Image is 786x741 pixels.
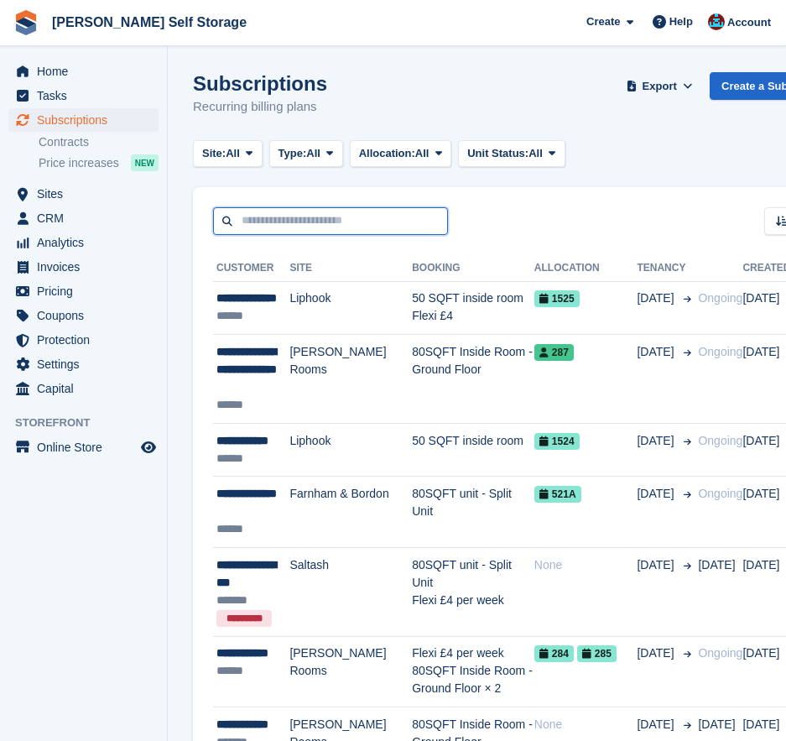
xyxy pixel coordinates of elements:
[289,255,412,282] th: Site
[637,644,677,662] span: [DATE]
[8,108,159,132] a: menu
[8,255,159,279] a: menu
[698,646,742,660] span: Ongoing
[534,344,574,361] span: 287
[637,290,677,307] span: [DATE]
[8,352,159,376] a: menu
[643,78,677,95] span: Export
[534,486,581,503] span: 521A
[289,335,412,424] td: [PERSON_NAME] Rooms
[37,231,138,254] span: Analytics
[37,436,138,459] span: Online Store
[193,140,263,168] button: Site: All
[528,145,543,162] span: All
[8,279,159,303] a: menu
[37,304,138,327] span: Coupons
[202,145,226,162] span: Site:
[37,60,138,83] span: Home
[586,13,620,30] span: Create
[534,645,574,662] span: 284
[534,556,638,574] div: None
[708,13,725,30] img: Dev Yildirim
[669,13,693,30] span: Help
[698,291,742,305] span: Ongoing
[637,255,691,282] th: Tenancy
[131,154,159,171] div: NEW
[15,415,167,431] span: Storefront
[412,548,534,637] td: 80SQFT unit - Split Unit Flexi £4 per week
[412,423,534,477] td: 50 SQFT inside room
[8,84,159,107] a: menu
[698,487,742,500] span: Ongoing
[289,281,412,335] td: Liphook
[289,423,412,477] td: Liphook
[213,255,289,282] th: Customer
[467,145,528,162] span: Unit Status:
[37,328,138,352] span: Protection
[37,279,138,303] span: Pricing
[412,255,534,282] th: Booking
[698,558,735,571] span: [DATE]
[8,304,159,327] a: menu
[412,477,534,548] td: 80SQFT unit - Split Unit
[39,155,119,171] span: Price increases
[534,433,580,450] span: 1524
[577,645,617,662] span: 285
[698,718,735,731] span: [DATE]
[698,345,742,358] span: Ongoing
[637,716,677,733] span: [DATE]
[193,97,327,117] p: Recurring billing plans
[8,182,159,206] a: menu
[637,432,677,450] span: [DATE]
[269,140,343,168] button: Type: All
[458,140,565,168] button: Unit Status: All
[37,182,138,206] span: Sites
[412,281,534,335] td: 50 SQFT inside room Flexi £4
[37,84,138,107] span: Tasks
[622,72,696,100] button: Export
[306,145,320,162] span: All
[412,335,534,424] td: 80SQFT Inside Room - Ground Floor
[138,437,159,457] a: Preview store
[37,108,138,132] span: Subscriptions
[637,343,677,361] span: [DATE]
[39,154,159,172] a: Price increases NEW
[534,716,638,733] div: None
[226,145,240,162] span: All
[37,255,138,279] span: Invoices
[278,145,307,162] span: Type:
[45,8,253,36] a: [PERSON_NAME] Self Storage
[637,556,677,574] span: [DATE]
[637,485,677,503] span: [DATE]
[289,477,412,548] td: Farnham & Bordon
[8,231,159,254] a: menu
[698,434,742,447] span: Ongoing
[37,352,138,376] span: Settings
[350,140,452,168] button: Allocation: All
[534,290,580,307] span: 1525
[37,206,138,230] span: CRM
[534,255,638,282] th: Allocation
[415,145,429,162] span: All
[13,10,39,35] img: stora-icon-8386f47178a22dfd0bd8f6a31ec36ba5ce8667c1dd55bd0f319d3a0aa187defe.svg
[8,377,159,400] a: menu
[8,328,159,352] a: menu
[37,377,138,400] span: Capital
[193,72,327,95] h1: Subscriptions
[8,60,159,83] a: menu
[289,636,412,707] td: [PERSON_NAME] Rooms
[359,145,415,162] span: Allocation:
[727,14,771,31] span: Account
[8,206,159,230] a: menu
[39,134,159,150] a: Contracts
[412,636,534,707] td: Flexi £4 per week 80SQFT Inside Room - Ground Floor × 2
[289,548,412,637] td: Saltash
[8,436,159,459] a: menu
